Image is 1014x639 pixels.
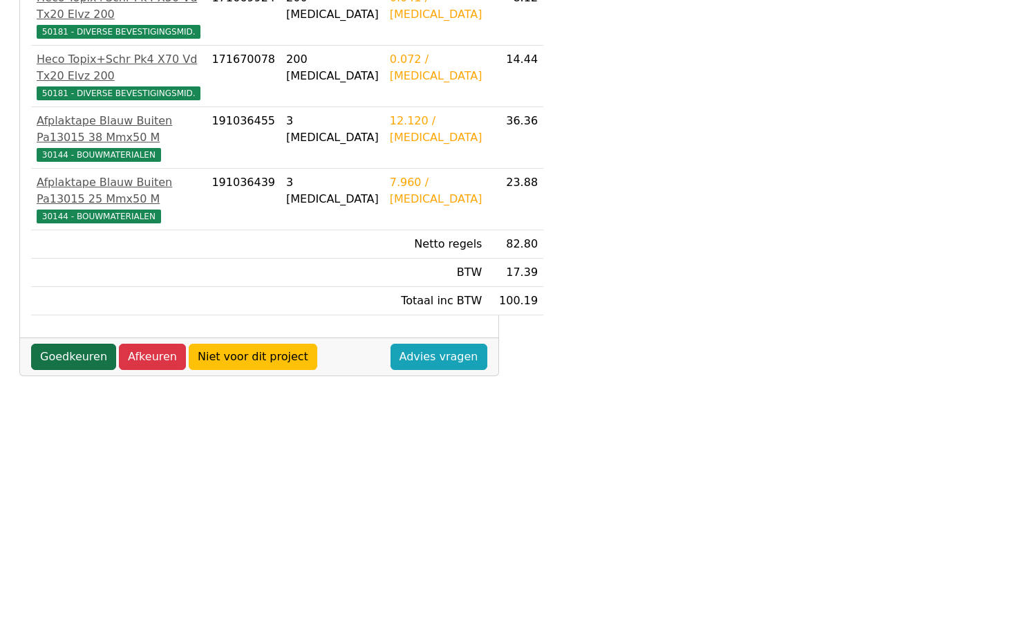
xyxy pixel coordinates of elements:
div: Afplaktape Blauw Buiten Pa13015 38 Mmx50 M [37,113,200,146]
td: 36.36 [487,107,543,169]
div: 200 [MEDICAL_DATA] [286,51,379,84]
td: Netto regels [384,230,488,259]
div: 12.120 / [MEDICAL_DATA] [390,113,482,146]
td: Totaal inc BTW [384,287,488,315]
div: Heco Topix+Schr Pk4 X70 Vd Tx20 Elvz 200 [37,51,200,84]
span: 50181 - DIVERSE BEVESTIGINGSMID. [37,86,200,100]
td: BTW [384,259,488,287]
a: Afplaktape Blauw Buiten Pa13015 38 Mmx50 M30144 - BOUWMATERIALEN [37,113,200,163]
a: Goedkeuren [31,344,116,370]
span: 30144 - BOUWMATERIALEN [37,148,161,162]
div: 7.960 / [MEDICAL_DATA] [390,174,482,207]
a: Advies vragen [391,344,487,370]
td: 23.88 [487,169,543,230]
div: 3 [MEDICAL_DATA] [286,113,379,146]
span: 50181 - DIVERSE BEVESTIGINGSMID. [37,25,200,39]
a: Heco Topix+Schr Pk4 X70 Vd Tx20 Elvz 20050181 - DIVERSE BEVESTIGINGSMID. [37,51,200,101]
a: Afplaktape Blauw Buiten Pa13015 25 Mmx50 M30144 - BOUWMATERIALEN [37,174,200,224]
a: Afkeuren [119,344,186,370]
td: 171670078 [206,46,281,107]
td: 17.39 [487,259,543,287]
td: 82.80 [487,230,543,259]
td: 14.44 [487,46,543,107]
td: 191036455 [206,107,281,169]
span: 30144 - BOUWMATERIALEN [37,210,161,223]
td: 100.19 [487,287,543,315]
div: 3 [MEDICAL_DATA] [286,174,379,207]
div: 0.072 / [MEDICAL_DATA] [390,51,482,84]
a: Niet voor dit project [189,344,317,370]
div: Afplaktape Blauw Buiten Pa13015 25 Mmx50 M [37,174,200,207]
td: 191036439 [206,169,281,230]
